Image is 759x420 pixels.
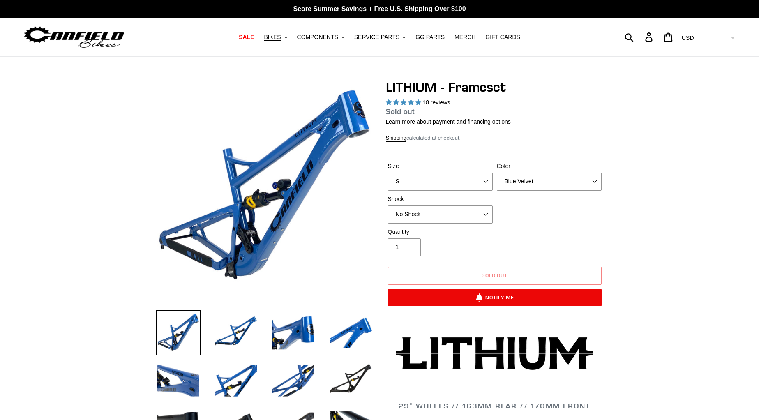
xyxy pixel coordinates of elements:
[235,32,258,43] a: SALE
[239,34,254,41] span: SALE
[454,34,475,41] span: MERCH
[629,28,650,46] input: Search
[260,32,291,43] button: BIKES
[481,32,524,43] a: GIFT CARDS
[271,358,316,403] img: Load image into Gallery viewer, LITHIUM - Frameset
[156,310,201,355] img: Load image into Gallery viewer, LITHIUM - Frameset
[388,195,493,203] label: Shock
[411,32,449,43] a: GG PARTS
[328,358,374,403] img: Load image into Gallery viewer, LITHIUM - Frameset
[386,134,604,142] div: calculated at checkout.
[156,358,201,403] img: Load image into Gallery viewer, LITHIUM - Frameset
[396,337,593,370] img: Lithium-Logo_480x480.png
[213,310,258,355] img: Load image into Gallery viewer, LITHIUM - Frameset
[297,34,338,41] span: COMPONENTS
[386,99,423,106] span: 5.00 stars
[328,310,374,355] img: Load image into Gallery viewer, LITHIUM - Frameset
[23,24,125,50] img: Canfield Bikes
[293,32,348,43] button: COMPONENTS
[264,34,281,41] span: BIKES
[399,401,591,411] span: 29" WHEELS // 163mm REAR // 170mm FRONT
[271,310,316,355] img: Load image into Gallery viewer, LITHIUM - Frameset
[388,162,493,171] label: Size
[497,162,602,171] label: Color
[386,108,415,116] span: Sold out
[422,99,450,106] span: 18 reviews
[388,228,493,236] label: Quantity
[485,34,520,41] span: GIFT CARDS
[386,135,407,142] a: Shipping
[388,267,602,285] button: Sold out
[415,34,445,41] span: GG PARTS
[482,272,508,278] span: Sold out
[350,32,410,43] button: SERVICE PARTS
[213,358,258,403] img: Load image into Gallery viewer, LITHIUM - Frameset
[386,118,511,125] a: Learn more about payment and financing options
[388,289,602,306] button: Notify Me
[354,34,399,41] span: SERVICE PARTS
[450,32,480,43] a: MERCH
[386,79,604,95] h1: LITHIUM - Frameset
